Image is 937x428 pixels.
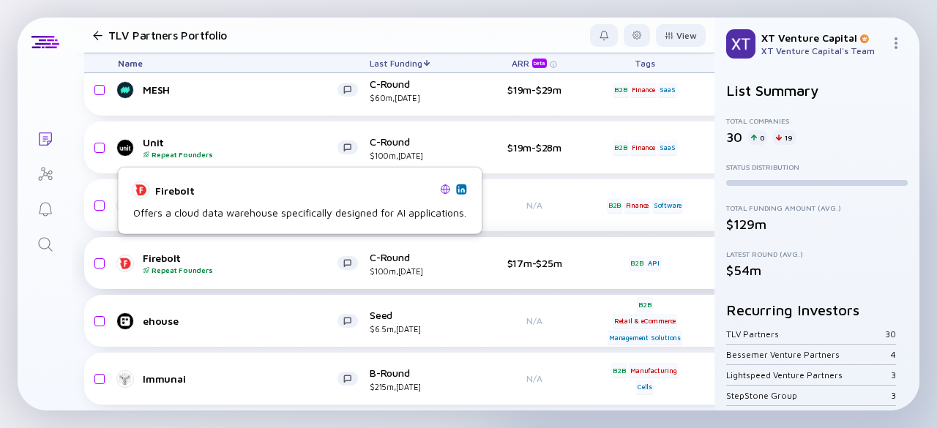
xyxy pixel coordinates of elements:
[726,301,908,318] h2: Recurring Investors
[143,266,337,274] div: Repeat Founders
[440,184,450,194] img: Firebolt Website
[143,136,337,159] div: Unit
[370,78,465,102] div: C-Round
[487,83,582,96] div: $19m-$29m
[604,53,686,72] div: Tags
[143,83,337,96] div: MESH
[370,151,465,160] div: $100m, [DATE]
[658,83,676,97] div: SaaS
[370,382,465,391] div: $215m, [DATE]
[118,312,370,330] a: ehouse
[773,130,796,145] div: 19
[143,150,337,159] div: Repeat Founders
[726,82,908,99] h2: List Summary
[487,200,582,211] div: N/A
[118,370,370,388] a: Immunai
[748,130,767,145] div: 0
[370,266,465,276] div: $100m, [DATE]
[18,190,72,225] a: Reminders
[726,249,908,258] div: Latest Round (Avg.)
[143,252,337,274] div: Firebolt
[630,140,657,155] div: Finance
[108,29,228,42] h1: TLV Partners Portfolio
[629,256,644,271] div: B2B
[726,29,755,59] img: XT Profile Picture
[18,155,72,190] a: Investor Map
[611,363,627,378] div: B2B
[608,330,682,345] div: Management Solutions
[761,31,884,44] div: XT Venture Capital
[726,263,908,278] div: $54m
[487,373,582,384] div: N/A
[370,367,465,391] div: B-Round
[652,198,683,213] div: Software
[726,162,908,171] div: Status Distribution
[656,24,706,47] button: View
[726,217,908,232] div: $129m
[630,83,657,97] div: Finance
[761,45,884,56] div: XT Venture Capital's Team
[726,116,908,125] div: Total Companies
[118,252,370,274] a: FireboltRepeat Founders
[155,184,434,196] div: Firebolt
[370,93,465,102] div: $60m, [DATE]
[891,349,896,360] div: 4
[118,136,370,159] a: UnitRepeat Founders
[613,314,677,328] div: Retail & eCommerce
[512,58,550,68] div: ARR
[143,372,337,385] div: Immunai
[891,369,896,380] div: 3
[629,363,678,378] div: Manufacturing
[613,83,628,97] div: B2B
[637,297,652,312] div: B2B
[532,59,547,68] div: beta
[458,185,465,192] img: Firebolt Linkedin Page
[726,369,891,380] div: Lightspeed Venture Partners
[624,198,651,213] div: Finance
[890,37,902,49] img: Menu
[370,58,422,69] span: Last Funding
[370,251,465,276] div: C-Round
[487,315,582,326] div: N/A
[891,390,896,401] div: 3
[487,257,582,269] div: $17m-$25m
[726,349,891,360] div: Bessemer Venture Partners
[133,205,466,220] div: Offers a cloud data warehouse specifically designed for AI applications.
[370,324,465,334] div: $6.5m, [DATE]
[370,309,465,334] div: Seed
[885,328,896,339] div: 30
[607,198,622,213] div: B2B
[143,315,337,327] div: ehouse
[636,380,654,394] div: Cells
[658,140,676,155] div: SaaS
[487,141,582,154] div: $19m-$28m
[370,135,465,160] div: C-Round
[726,328,885,339] div: TLV Partners
[106,53,370,72] div: Name
[613,140,628,155] div: B2B
[726,203,908,212] div: Total Funding Amount (Avg.)
[646,256,660,271] div: API
[18,225,72,260] a: Search
[118,81,370,99] a: MESH
[726,129,742,145] div: 30
[726,390,891,401] div: StepStone Group
[18,120,72,155] a: Lists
